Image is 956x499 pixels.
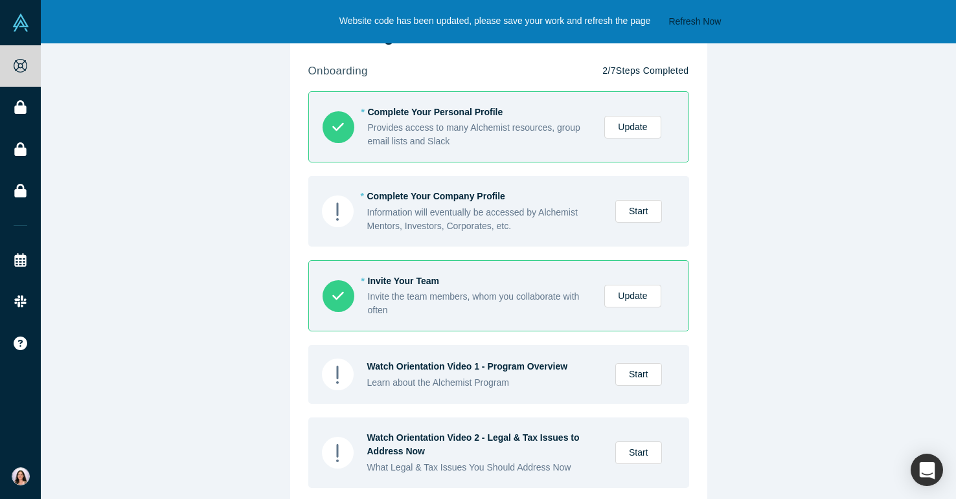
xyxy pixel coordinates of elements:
div: Complete Your Company Profile [367,190,602,203]
strong: onboarding [308,65,368,77]
div: Watch Orientation Video 2 - Legal & Tax Issues to Address Now [367,431,602,458]
a: Start [615,200,662,223]
a: Start [615,441,662,464]
img: Alchemist Vault Logo [12,14,30,32]
div: Watch Orientation Video 1 - Program Overview [367,360,602,373]
div: Provides access to many Alchemist resources, group email lists and Slack [368,121,591,148]
p: 2 / 7 Steps Completed [602,64,689,78]
div: Complete Your Personal Profile [368,105,591,119]
a: Update [604,116,661,139]
a: Update [604,285,661,307]
button: Refresh Now [664,14,725,30]
div: Invite the team members, whom you collaborate with often [368,290,591,317]
a: Start [615,363,662,386]
div: Learn about the Alchemist Program [367,376,602,390]
div: What Legal & Tax Issues You Should Address Now [367,461,602,474]
div: Invite Your Team [368,274,591,288]
div: Information will eventually be accessed by Alchemist Mentors, Investors, Corporates, etc. [367,206,602,233]
img: Anku Chahal's Account [12,467,30,485]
